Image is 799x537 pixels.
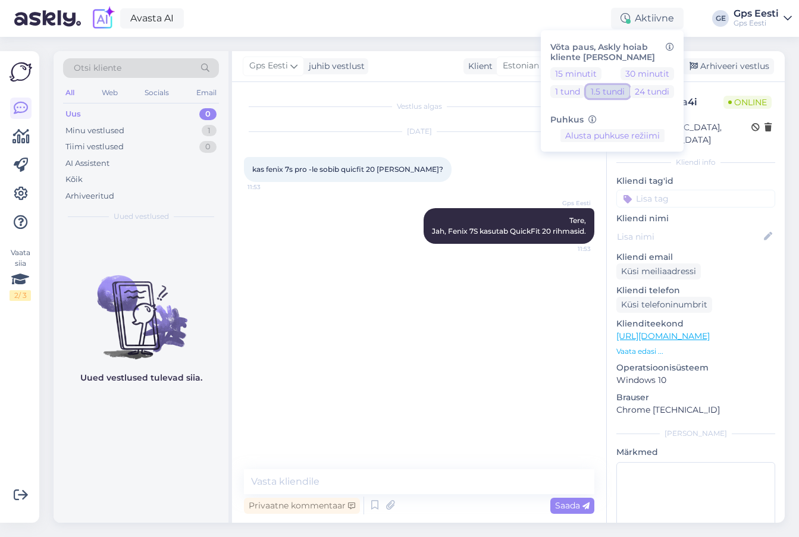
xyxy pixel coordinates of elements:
p: Klienditeekond [616,318,775,330]
p: Brauser [616,391,775,404]
div: Kõik [65,174,83,186]
span: Gps Eesti [249,59,288,73]
h6: Puhkus [550,115,674,125]
div: Küsi meiliaadressi [616,263,701,280]
div: juhib vestlust [304,60,365,73]
button: 1 tund [550,85,585,98]
div: Klient [463,60,493,73]
span: Saada [555,500,590,511]
p: Vaata edasi ... [616,346,775,357]
div: Vaata siia [10,247,31,301]
div: [GEOGRAPHIC_DATA], [GEOGRAPHIC_DATA] [620,121,751,146]
p: Uued vestlused tulevad siia. [80,372,202,384]
span: Online [723,96,772,109]
input: Lisa nimi [617,230,762,243]
div: Socials [142,85,171,101]
span: 11:53 [247,183,292,191]
div: Arhiveeritud [65,190,114,202]
p: Chrome [TECHNICAL_ID] [616,404,775,416]
p: Märkmed [616,446,775,459]
div: Vestlus algas [244,101,594,112]
div: Küsi telefoninumbrit [616,297,712,313]
a: Avasta AI [120,8,184,29]
span: Uued vestlused [114,211,169,222]
div: Gps Eesti [734,9,779,18]
div: [DATE] [244,126,594,137]
a: [URL][DOMAIN_NAME] [616,331,710,341]
button: Alusta puhkuse režiimi [560,129,665,142]
span: kas fenix 7s pro -le sobib quicfit 20 [PERSON_NAME]? [252,165,443,174]
div: [PERSON_NAME] [616,428,775,439]
div: 0 [199,108,217,120]
div: GE [712,10,729,27]
div: # qpsepa4i [645,95,723,109]
p: Operatsioonisüsteem [616,362,775,374]
div: AI Assistent [65,158,109,169]
button: 30 minutit [621,67,674,80]
input: Lisa tag [616,190,775,208]
div: Minu vestlused [65,125,124,137]
h6: Võta paus, Askly hoiab kliente [PERSON_NAME] [550,42,674,62]
span: Otsi kliente [74,62,121,74]
button: 1.5 tundi [586,85,629,98]
span: 11:53 [546,244,591,253]
span: Gps Eesti [546,199,591,208]
div: 1 [202,125,217,137]
p: Kliendi nimi [616,212,775,225]
button: 24 tundi [630,85,674,98]
div: Arhiveeri vestlus [682,58,774,74]
a: Gps EestiGps Eesti [734,9,792,28]
img: explore-ai [90,6,115,31]
img: No chats [54,254,228,361]
img: Askly Logo [10,61,32,83]
div: Tiimi vestlused [65,141,124,153]
div: All [63,85,77,101]
div: Aktiivne [611,8,684,29]
p: Windows 10 [616,374,775,387]
span: Estonian [503,59,539,73]
div: Email [194,85,219,101]
div: 0 [199,141,217,153]
div: Gps Eesti [734,18,779,28]
p: Kliendi telefon [616,284,775,297]
p: Kliendi email [616,251,775,263]
p: Kliendi tag'id [616,175,775,187]
div: Privaatne kommentaar [244,498,360,514]
div: Web [99,85,120,101]
div: 2 / 3 [10,290,31,301]
div: Uus [65,108,81,120]
button: 15 minutit [550,67,601,80]
div: Kliendi info [616,157,775,168]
